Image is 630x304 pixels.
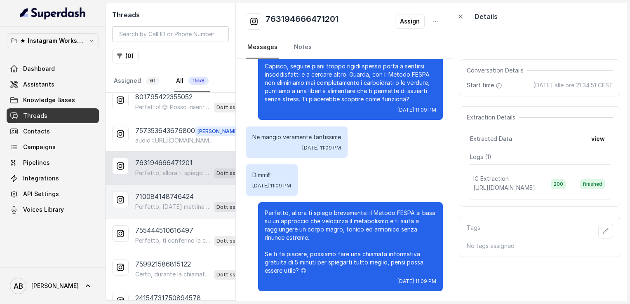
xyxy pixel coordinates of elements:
span: finished [580,179,605,189]
span: API Settings [23,190,59,198]
p: Dott.ssa [PERSON_NAME] [216,103,249,112]
img: light.svg [20,7,86,20]
a: Campaigns [7,140,99,154]
a: Pipelines [7,155,99,170]
span: Extracted Data [470,135,512,143]
span: 61 [146,77,160,85]
button: ★ Instagram Workspace [7,33,99,48]
button: (0) [112,49,139,63]
span: [DATE] 11:09 PM [397,278,436,285]
span: [DATE] 11:09 PM [302,145,341,151]
span: [DATE] 11:09 PM [252,182,291,189]
a: Contacts [7,124,99,139]
nav: Tabs [112,70,229,92]
p: 710084148746424 [135,192,194,201]
span: Pipelines [23,159,50,167]
p: 757353643676800 [135,126,195,136]
span: [URL][DOMAIN_NAME] [473,184,535,191]
p: Perfetto, allora ti spiego brevemente: il Metodo FESPA si basa su un approccio che velocizza il m... [135,169,211,177]
a: Voices Library [7,202,99,217]
span: Dashboard [23,65,55,73]
a: All1558 [174,70,210,92]
span: 200 [551,179,566,189]
a: Integrations [7,171,99,186]
h2: Threads [112,10,229,20]
p: Dott.ssa [PERSON_NAME] [216,271,249,279]
a: API Settings [7,187,99,201]
span: [PERSON_NAME] [195,126,241,136]
p: Dott.ssa [PERSON_NAME] [216,237,249,245]
span: [DATE] alle ore 21:34:51 CEST [533,81,613,89]
p: Perfetto, [DATE] mattina va benissimo. Prima però, posso avere il tuo numero di telefono per inse... [135,203,211,211]
p: Capisco, seguire piani troppo rigidi spesso porta a sentirsi insoddisfatti e a cercare altro. Gua... [265,62,436,103]
p: IG Extraction [473,175,509,183]
span: [DATE] 11:09 PM [397,107,436,113]
a: Assigned61 [112,70,161,92]
h2: 763194666471201 [266,13,339,30]
p: 763194666471201 [135,158,193,168]
span: [PERSON_NAME] [31,282,79,290]
span: Threads [23,112,47,120]
p: 759921586815122 [135,259,191,269]
p: 801795422355052 [135,92,193,102]
p: Tags [467,224,480,239]
span: Extraction Details [467,113,519,122]
span: Assistants [23,80,54,89]
p: audio::[URL][DOMAIN_NAME] [135,136,214,145]
span: Conversation Details [467,66,527,75]
p: Logs ( 1 ) [470,153,610,161]
p: Dimmi!!! [252,171,291,179]
a: Threads [7,108,99,123]
p: Certo, durante la chiamata ti spiegheranno tutto, anche i costi, che variano in base al percorso ... [135,270,211,278]
span: 1558 [188,77,209,85]
p: Dott.ssa [PERSON_NAME] [216,169,249,178]
input: Search by Call ID or Phone Number [112,26,229,42]
p: Perfetto, ti confermo la chiamata per [DATE] alle 17:00! Un nostro segretario ti chiamerà per ela... [135,236,211,245]
span: Contacts [23,127,50,136]
p: Dott.ssa [PERSON_NAME] [216,203,249,211]
span: Start time [467,81,504,89]
a: Dashboard [7,61,99,76]
p: 755444510616497 [135,225,193,235]
a: Notes [292,36,313,58]
span: Integrations [23,174,59,182]
text: AB [14,282,23,290]
button: view [586,131,610,146]
span: Voices Library [23,206,64,214]
p: ★ Instagram Workspace [20,36,86,46]
p: Details [475,12,498,21]
button: Assign [395,14,425,29]
a: Messages [246,36,279,58]
a: Knowledge Bases [7,93,99,108]
p: 24154731750894578 [135,293,201,303]
span: Campaigns [23,143,56,151]
a: Assistants [7,77,99,92]
a: [PERSON_NAME] [7,274,99,297]
p: Perfetto! 😊 Posso inserire la tua candidatura per una consulenza gratuita di 5 minuti con uno dei... [135,103,211,111]
nav: Tabs [246,36,443,58]
span: Knowledge Bases [23,96,75,104]
p: Ne mangio veramente tantissime [252,133,341,141]
p: No tags assigned [467,242,613,250]
p: Perfetto, allora ti spiego brevemente: il Metodo FESPA si basa su un approccio che velocizza il m... [265,209,436,275]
